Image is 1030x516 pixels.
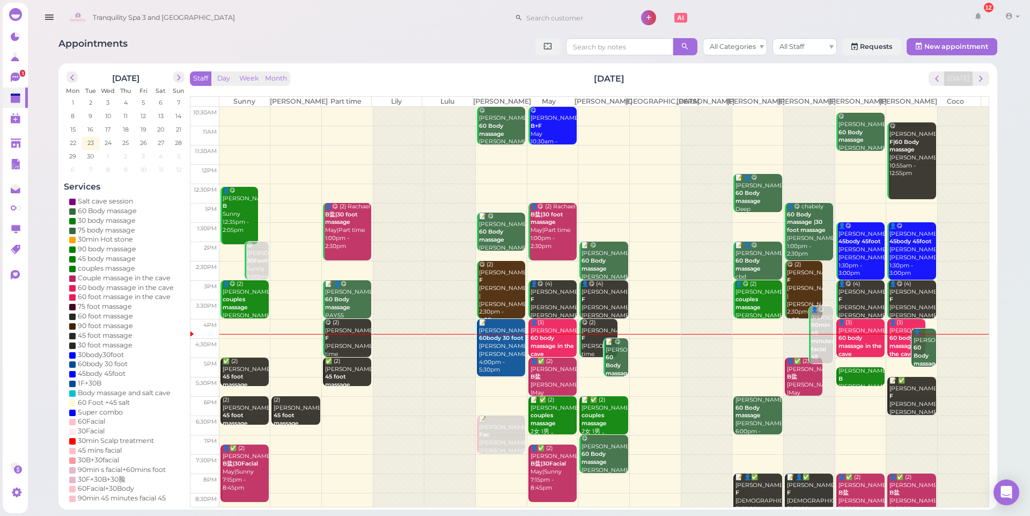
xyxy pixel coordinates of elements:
[929,71,945,86] button: prev
[914,344,939,367] b: 60 Body massage
[78,226,135,235] div: 75 body massage
[78,302,132,311] div: 75 foot massage
[78,197,133,206] div: Salt cave session
[837,319,884,390] div: 👤(3) [PERSON_NAME] [PERSON_NAME]|May|[PERSON_NAME] 4:00pm - 5:00pm
[842,38,901,55] a: Requests
[219,97,270,106] th: Sunny
[735,257,761,272] b: 60 Body massage
[581,396,628,467] div: 📝 ✅ (2) [PERSON_NAME] 2女 1男 。 May|[PERSON_NAME] 6:00pm - 7:00pm
[104,138,113,148] span: 24
[913,329,936,399] div: 👤[PERSON_NAME] [PERSON_NAME] 4:15pm - 5:15pm
[727,97,778,106] th: [PERSON_NAME]
[158,165,164,175] span: 11
[523,9,627,26] input: Search customer
[889,335,922,357] b: 60 body massage in the cave
[87,111,93,121] span: 9
[93,3,235,33] span: Tranquility Spa 3 and [GEOGRAPHIC_DATA]
[838,335,881,357] b: 60 body massage in the cave
[907,38,997,55] button: New appointment
[530,335,573,357] b: 60 body massage in the cave
[325,211,357,226] b: B盐|30 foot massage
[78,465,166,475] div: 90min s facial+60mins foot
[530,373,540,380] b: B盐
[105,98,111,107] span: 3
[157,138,165,148] span: 27
[879,97,930,106] th: [PERSON_NAME]
[203,283,216,290] span: 3pm
[779,42,804,50] span: All Staff
[222,445,268,492] div: 👤✅ (2) [PERSON_NAME] May|Sunny 7:15pm - 8:45pm
[325,280,371,344] div: 📝 👤😋 [PERSON_NAME] PAY55 Part time 3:00pm - 4:00pm
[78,292,171,302] div: 60 foot massage in the cave
[735,489,739,496] b: F
[236,71,262,86] button: Week
[530,211,562,226] b: B盐|30 foot massage
[582,412,607,427] b: couples massage
[889,489,900,496] b: B盐
[889,222,936,278] div: 👤😋 [PERSON_NAME] [PERSON_NAME]|[PERSON_NAME] 1:30pm - 3:00pm
[479,335,523,341] b: 60body 30 foot
[582,296,585,303] b: F
[139,125,147,134] span: 19
[78,264,135,273] div: couples massage
[104,125,112,134] span: 17
[158,98,164,107] span: 6
[78,398,130,408] div: 60 Foot +45 salt
[581,242,628,305] div: 📝 😋 [PERSON_NAME] [PERSON_NAME] [PERSON_NAME] 2:00pm - 3:00pm
[222,358,268,421] div: ✅ (2) [PERSON_NAME] Part time |Sunny 5:00pm - 5:45pm
[473,97,524,106] th: [PERSON_NAME]
[479,122,504,137] b: 60 Body massage
[529,319,576,390] div: 👤(3) [PERSON_NAME] [PERSON_NAME]|May|[PERSON_NAME] 4:00pm - 5:00pm
[195,341,216,348] span: 4:30pm
[122,165,128,175] span: 9
[787,373,797,380] b: B盐
[735,396,782,444] div: [PERSON_NAME] [PERSON_NAME] 6:00pm - 7:00pm
[222,412,247,427] b: 45 foot massage
[371,97,422,106] th: Lily
[78,388,171,398] div: Body massage and salt cave
[924,42,988,50] span: New appointment
[86,151,95,161] span: 30
[70,165,76,175] span: 6
[195,418,216,425] span: 6:30pm
[994,479,1019,505] div: Open Intercom Messenger
[530,296,534,303] b: F
[479,431,489,438] b: Fac
[222,373,247,388] b: 45 foot massage
[777,97,828,106] th: [PERSON_NAME]
[78,369,126,379] div: 45body 45foot
[68,151,77,161] span: 29
[78,283,174,293] div: 60 body massage in the cave
[605,338,628,417] div: 📝 😋 [PERSON_NAME] DEEP [PERSON_NAME] 4:30pm - 5:30pm
[787,489,791,496] b: F
[194,148,216,155] span: 11:30am
[78,350,124,360] div: 30body30foot
[64,181,187,192] h4: Services
[195,264,216,271] span: 2:30pm
[479,416,525,471] div: 📝 [PERSON_NAME] [PERSON_NAME] [PERSON_NAME] 6:30pm - 7:30pm
[837,367,884,399] div: [PERSON_NAME] [PERSON_NAME] 5:15pm - 5:45pm
[204,206,216,213] span: 1pm
[479,228,504,243] b: 60 Body massage
[106,151,110,161] span: 1
[735,404,761,419] b: 60 Body massage
[195,457,216,464] span: 7:30pm
[529,396,576,467] div: 📝 ✅ (2) [PERSON_NAME] 2女 1男 。 May|[PERSON_NAME] 6:00pm - 7:00pm
[203,476,216,483] span: 8pm
[889,377,936,432] div: 📝 ✅ [PERSON_NAME] [PERSON_NAME] [PERSON_NAME] 5:30pm - 6:30pm
[735,174,782,229] div: 📝 👤😋 [PERSON_NAME] Deep [PERSON_NAME] 12:15pm - 1:15pm
[78,417,105,426] div: 60Facial
[78,244,136,254] div: 90 body massage
[87,98,93,107] span: 2
[984,3,994,12] div: 12
[582,257,607,272] b: 60 Body massage
[202,128,216,135] span: 11am
[529,107,576,154] div: 😋 [PERSON_NAME] May 10:30am - 11:30am
[710,42,756,50] span: All Categories
[58,38,128,49] span: Appointments
[787,211,826,234] b: 60 Body massage |30 foot massage
[195,380,216,387] span: 5:30pm
[193,109,216,116] span: 10:30am
[141,98,146,107] span: 5
[973,71,989,86] button: next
